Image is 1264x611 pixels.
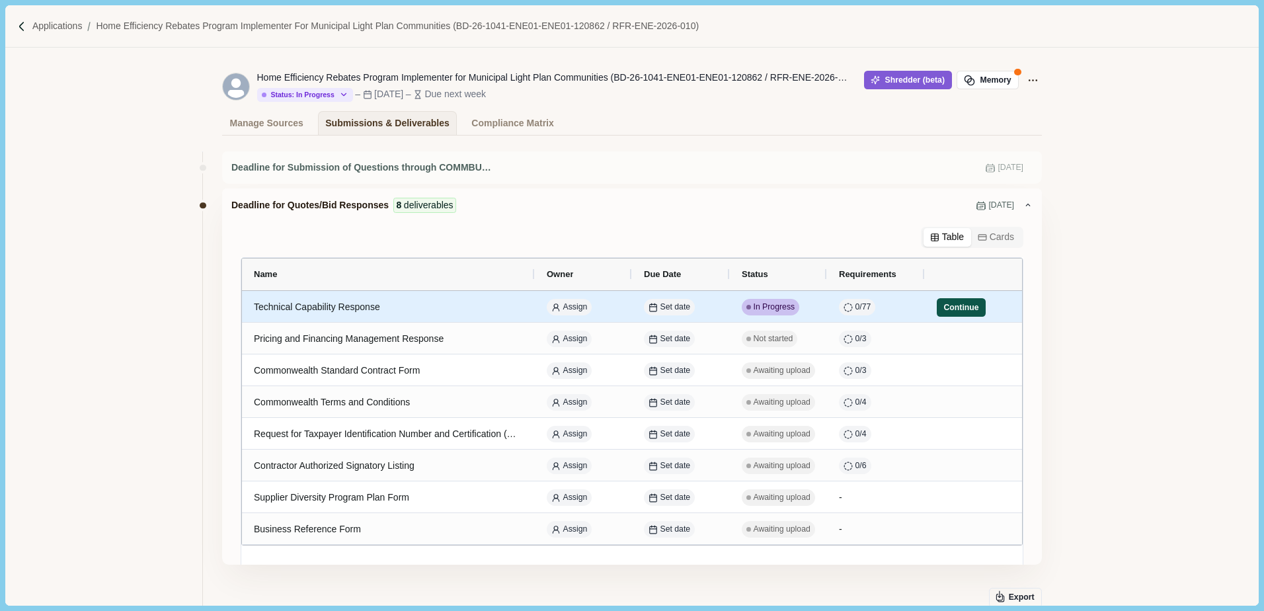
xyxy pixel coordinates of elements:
[988,200,1014,212] span: [DATE]
[754,492,810,504] span: Awaiting upload
[547,331,592,347] button: Assign
[864,71,952,89] button: Shredder (beta)
[563,302,588,313] span: Assign
[855,333,867,345] span: 0 / 3
[644,299,695,315] button: Set date
[1023,71,1042,89] button: Application Actions
[660,428,691,440] span: Set date
[644,458,695,474] button: Set date
[424,87,486,101] div: Due next week
[96,19,699,33] a: Home Efficiency Rebates Program Implementer for Municipal Light Plan Communities (BD-26-1041-ENE0...
[547,362,592,379] button: Assign
[937,298,986,317] button: Continue
[754,333,793,345] span: Not started
[547,394,592,411] button: Assign
[754,460,810,472] span: Awaiting upload
[839,482,913,514] div: -
[254,421,523,447] div: Request for Taxpayer Identification Number and Certification (Mass. Substitute W9 Form)
[254,269,277,279] span: Name
[16,20,28,32] img: Forward slash icon
[254,326,523,352] div: Pricing and Financing Management Response
[644,394,695,411] button: Set date
[563,524,588,536] span: Assign
[231,198,389,212] span: Deadline for Quotes/Bid Responses
[644,521,695,538] button: Set date
[563,460,588,472] span: Assign
[563,492,588,504] span: Assign
[547,489,592,506] button: Assign
[644,489,695,506] button: Set date
[404,198,454,212] span: deliverables
[754,302,795,313] span: In Progress
[971,228,1021,247] button: Cards
[855,302,871,313] span: 0 / 77
[742,269,768,279] span: Status
[924,228,971,247] button: Table
[754,524,810,536] span: Awaiting upload
[464,111,561,135] a: Compliance Matrix
[754,365,810,377] span: Awaiting upload
[222,111,311,135] a: Manage Sources
[563,397,588,409] span: Assign
[254,389,523,415] div: Commonwealth Terms and Conditions
[660,302,691,313] span: Set date
[547,426,592,442] button: Assign
[547,521,592,538] button: Assign
[644,362,695,379] button: Set date
[325,112,450,135] div: Submissions & Deliverables
[254,516,523,542] div: Business Reference Form
[660,524,691,536] span: Set date
[257,88,353,102] button: Status: In Progress
[318,111,457,135] a: Submissions & Deliverables
[644,269,681,279] span: Due Date
[660,333,691,345] span: Set date
[660,492,691,504] span: Set date
[855,397,867,409] span: 0 / 4
[547,299,592,315] button: Assign
[32,19,83,33] a: Applications
[998,162,1023,174] span: [DATE]
[374,87,403,101] div: [DATE]
[254,358,523,384] div: Commonwealth Standard Contract Form
[660,365,691,377] span: Set date
[397,198,402,212] span: 8
[839,269,896,279] span: Requirements
[660,460,691,472] span: Set date
[254,294,523,320] div: Technical Capability Response
[957,71,1019,89] button: Memory
[406,87,411,101] div: –
[989,588,1042,608] button: Export
[254,485,523,510] div: Supplier Diversity Program Plan Form
[855,365,867,377] span: 0 / 3
[563,365,588,377] span: Assign
[563,333,588,345] span: Assign
[563,428,588,440] span: Assign
[644,331,695,347] button: Set date
[257,71,852,85] div: Home Efficiency Rebates Program Implementer for Municipal Light Plan Communities (BD-26-1041-ENE0...
[660,397,691,409] span: Set date
[254,453,523,479] div: Contractor Authorized Signatory Listing
[547,269,573,279] span: Owner
[82,20,96,32] img: Forward slash icon
[547,458,592,474] button: Assign
[355,87,360,101] div: –
[644,426,695,442] button: Set date
[471,112,553,135] div: Compliance Matrix
[231,161,496,175] span: Deadline for Submission of Questions through COMMBUYS "Bid Q&A"
[839,514,913,546] div: -
[754,397,810,409] span: Awaiting upload
[230,112,303,135] div: Manage Sources
[855,428,867,440] span: 0 / 4
[262,91,335,99] div: Status: In Progress
[223,73,249,100] svg: avatar
[754,428,810,440] span: Awaiting upload
[855,460,867,472] span: 0 / 6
